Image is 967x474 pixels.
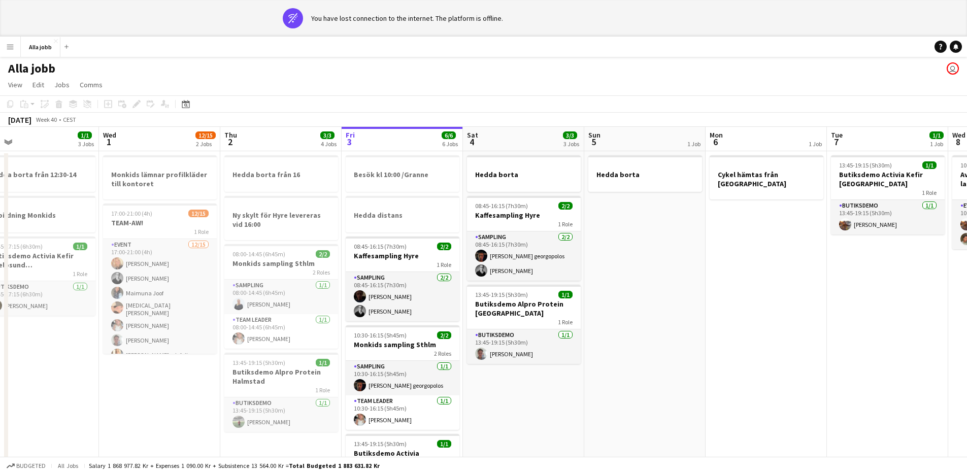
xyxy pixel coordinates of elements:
[311,14,503,23] div: You have lost connection to the internet. The platform is offline.
[63,116,76,123] div: CEST
[8,80,22,89] span: View
[8,61,55,76] h1: Alla jobb
[21,37,60,57] button: Alla jobb
[54,80,70,89] span: Jobs
[4,78,26,91] a: View
[76,78,107,91] a: Comms
[28,78,48,91] a: Edit
[80,80,103,89] span: Comms
[8,115,31,125] div: [DATE]
[32,80,44,89] span: Edit
[289,462,380,469] span: Total Budgeted 1 883 631.82 kr
[5,460,47,471] button: Budgeted
[50,78,74,91] a: Jobs
[947,62,959,75] app-user-avatar: Emil Hasselberg
[16,462,46,469] span: Budgeted
[34,116,59,123] span: Week 40
[56,462,80,469] span: All jobs
[89,462,380,469] div: Salary 1 868 977.82 kr + Expenses 1 090.00 kr + Subsistence 13 564.00 kr =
